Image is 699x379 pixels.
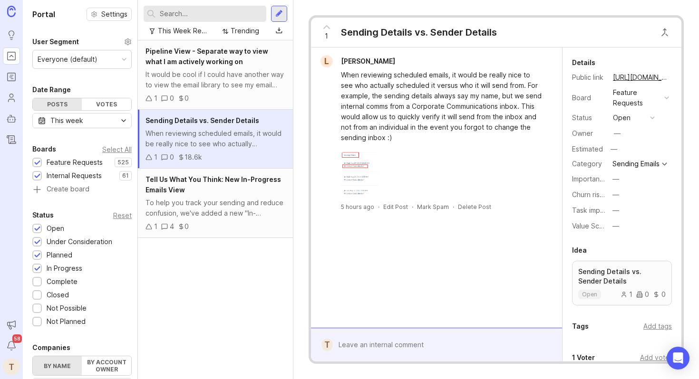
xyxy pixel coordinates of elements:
div: Category [572,159,605,169]
div: Feature Requests [613,87,660,108]
button: Announcements [3,316,20,333]
a: L[PERSON_NAME] [315,55,403,67]
div: — [612,174,619,184]
div: Estimated [572,146,603,152]
div: Idea [572,245,587,256]
div: Sending Emails [612,161,660,167]
div: Complete [47,276,78,287]
div: — [608,143,620,155]
div: 1 [154,93,157,104]
div: — [612,205,619,216]
div: Open Intercom Messenger [667,347,689,370]
div: open [613,113,631,123]
div: Edit Post [383,203,408,211]
div: Public link [572,72,605,83]
div: 18.6k [184,152,202,162]
label: Task impact [572,206,610,214]
div: · [378,203,379,211]
a: Create board [32,186,132,194]
div: Boards [32,143,56,155]
span: [PERSON_NAME] [341,57,395,65]
a: Roadmaps [3,68,20,85]
button: Mark Spam [417,203,449,211]
a: Changelog [3,131,20,148]
div: 0 [184,221,189,232]
div: Delete Post [458,203,491,211]
div: This week [50,115,83,126]
div: Feature Requests [47,157,103,168]
div: 1 [621,291,632,298]
div: Not Planned [47,316,86,327]
label: Value Scale [572,222,609,230]
div: Tags [572,321,589,332]
p: 525 [117,159,129,166]
a: Users [3,89,20,106]
div: Trending [231,26,259,36]
button: Close button [655,23,674,42]
div: 0 [653,291,666,298]
div: Sending Details vs. Sender Details [341,26,497,39]
div: — [612,221,619,231]
div: Internal Requests [47,171,102,181]
a: Sending Details vs. Sender Detailsopen100 [572,261,672,305]
div: Closed [47,290,69,300]
span: Tell Us What You Think: New In-Progress Emails View [146,175,281,194]
div: Reset [113,213,132,218]
input: Search... [160,9,262,19]
a: Pipeline View - Separate way to view what I am actively working onIt would be cool if I could hav... [138,40,293,110]
div: Companies [32,342,70,353]
div: When reviewing scheduled emails, it would be really nice to see who actually scheduled it versus ... [341,70,543,143]
div: Status [32,209,54,221]
a: Tell Us What You Think: New In-Progress Emails ViewTo help you track your sending and reduce conf... [138,169,293,238]
span: Sending Details vs. Sender Details [146,116,259,124]
div: Date Range [32,84,71,95]
div: · [453,203,454,211]
label: Importance [572,175,608,183]
span: Pipeline View - Separate way to view what I am actively working on [146,47,268,66]
button: Settings [87,8,132,21]
a: Ideas [3,27,20,44]
div: Under Consideration [47,237,112,247]
span: 58 [12,334,22,343]
div: 1 [154,152,157,162]
div: Planned [47,250,72,260]
div: Not Possible [47,303,87,313]
div: 0 [184,93,189,104]
div: Owner [572,128,605,139]
div: 1 Voter [572,352,595,363]
div: L [320,55,333,67]
a: 5 hours ago [341,203,374,211]
div: To help you track your sending and reduce confusion, we've added a new "In-Progress" tab. It stor... [146,198,285,218]
div: In Progress [47,263,82,274]
div: 0 [170,152,174,162]
label: By account owner [82,356,131,375]
a: Autopilot [3,110,20,127]
p: Sending Details vs. Sender Details [578,267,666,286]
div: User Segment [32,36,79,47]
span: Settings [101,9,127,19]
div: T [321,339,333,351]
div: It would be cool if I could have another way to view the email library to see my email (aka my pr... [146,69,285,90]
div: Posts [33,98,82,110]
div: Open [47,223,64,234]
div: Votes [82,98,131,110]
a: Portal [3,47,20,65]
a: [URL][DOMAIN_NAME] [610,71,672,84]
div: 4 [170,221,174,232]
div: T [3,358,20,375]
a: Sending Details vs. Sender DetailsWhen reviewing scheduled emails, it would be really nice to see... [138,110,293,169]
p: open [582,291,597,298]
div: 0 [636,291,649,298]
div: Status [572,113,605,123]
div: This Week Requests Triage [158,26,209,36]
div: Everyone (default) [38,54,97,65]
label: By name [33,356,82,375]
div: 1 [154,221,157,232]
div: Details [572,57,595,68]
div: Select All [102,147,132,152]
svg: toggle icon [116,117,131,124]
div: 0 [170,93,174,104]
img: Canny Home [7,6,16,17]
